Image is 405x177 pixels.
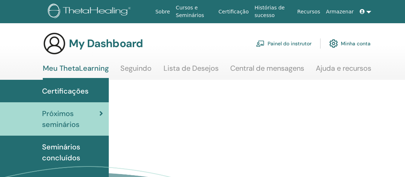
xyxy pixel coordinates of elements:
img: chalkboard-teacher.svg [256,40,265,47]
a: Armazenar [323,5,356,18]
span: Próximos seminários [42,108,99,130]
a: Lista de Desejos [164,64,219,78]
a: Histórias de sucesso [252,1,294,22]
img: logo.png [48,4,133,20]
a: Meu ThetaLearning [43,64,109,80]
span: Certificações [42,86,88,96]
a: Cursos e Seminários [173,1,216,22]
span: Seminários concluídos [42,141,103,163]
a: Sobre [152,5,173,18]
a: Minha conta [329,36,371,52]
a: Seguindo [120,64,152,78]
a: Painel do instrutor [256,36,311,52]
a: Central de mensagens [230,64,304,78]
img: generic-user-icon.jpg [43,32,66,55]
a: Certificação [216,5,252,18]
a: Ajuda e recursos [316,64,371,78]
h3: My Dashboard [69,37,143,50]
a: Recursos [294,5,323,18]
img: cog.svg [329,37,338,50]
